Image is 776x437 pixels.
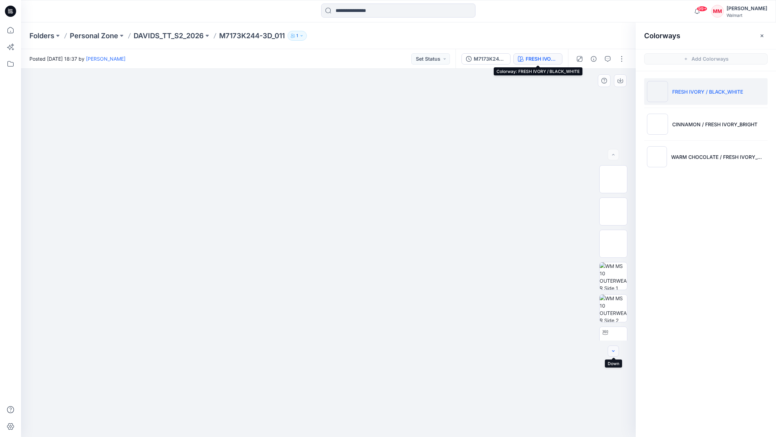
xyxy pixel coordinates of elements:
[134,31,204,41] a: DAVIDS_TT_S2_2026
[727,13,767,18] div: Walmart
[711,5,724,18] div: MM
[647,146,667,167] img: WARM CHOCOLATE / FRESH IVORY_DARK
[288,31,307,41] button: 1
[727,4,767,13] div: [PERSON_NAME]
[671,153,765,161] p: WARM CHOCOLATE / FRESH IVORY_DARK
[474,55,506,63] div: M7173K244-3D_011
[647,81,668,102] img: FRESH IVORY / BLACK_WHITE
[644,32,680,40] h2: Colorways
[29,55,126,62] span: Posted [DATE] 18:37 by
[588,53,599,65] button: Details
[672,88,743,95] p: FRESH IVORY / BLACK_WHITE
[461,53,511,65] button: M7173K244-3D_011
[296,32,298,40] p: 1
[86,56,126,62] a: [PERSON_NAME]
[647,114,668,135] img: CINNAMON / FRESH IVORY_BRIGHT
[600,295,627,322] img: WM MS 10 OUTERWEAR Side 2
[70,31,118,41] a: Personal Zone
[600,262,627,290] img: WM MS 10 OUTERWEAR Side 1
[526,55,558,63] div: FRESH IVORY / BLACK_WHITE
[513,53,562,65] button: FRESH IVORY / BLACK_WHITE
[219,31,285,41] p: M7173K244-3D_011
[697,6,707,12] span: 99+
[29,31,54,41] a: Folders
[672,121,757,128] p: CINNAMON / FRESH IVORY_BRIGHT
